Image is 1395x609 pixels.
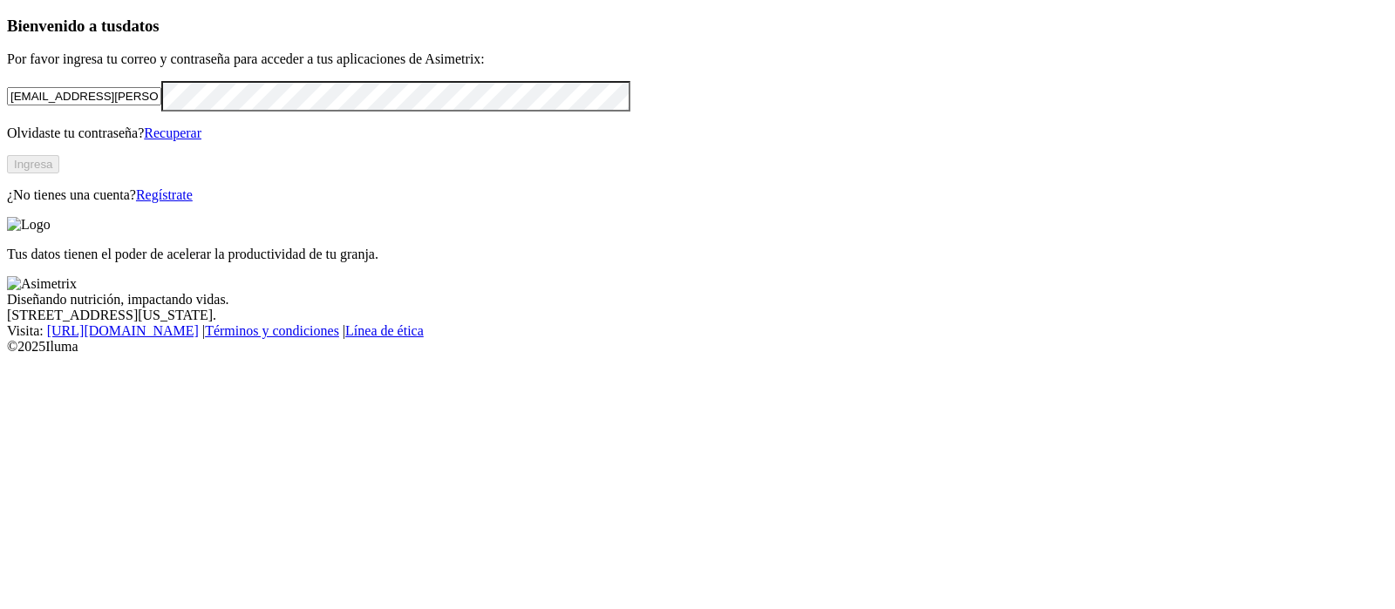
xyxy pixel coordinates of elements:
h3: Bienvenido a tus [7,17,1388,36]
div: Visita : | | [7,323,1388,339]
div: Diseñando nutrición, impactando vidas. [7,292,1388,308]
img: Logo [7,217,51,233]
p: ¿No tienes una cuenta? [7,187,1388,203]
p: Olvidaste tu contraseña? [7,125,1388,141]
p: Tus datos tienen el poder de acelerar la productividad de tu granja. [7,247,1388,262]
button: Ingresa [7,155,59,173]
input: Tu correo [7,87,161,105]
a: Regístrate [136,187,193,202]
p: Por favor ingresa tu correo y contraseña para acceder a tus aplicaciones de Asimetrix: [7,51,1388,67]
div: [STREET_ADDRESS][US_STATE]. [7,308,1388,323]
span: datos [122,17,160,35]
a: Recuperar [144,125,201,140]
a: [URL][DOMAIN_NAME] [47,323,199,338]
a: Términos y condiciones [205,323,339,338]
div: © 2025 Iluma [7,339,1388,355]
img: Asimetrix [7,276,77,292]
a: Línea de ética [345,323,424,338]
